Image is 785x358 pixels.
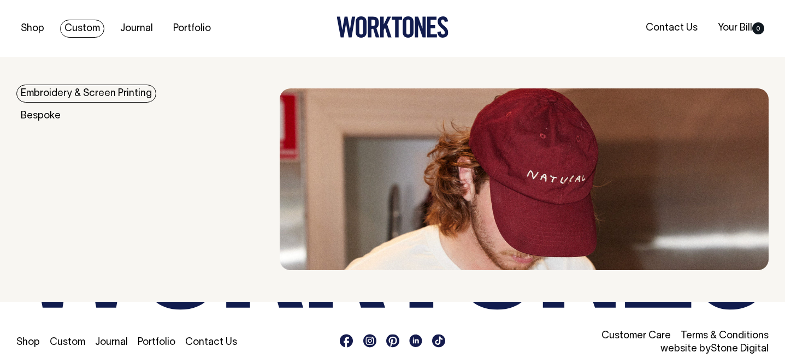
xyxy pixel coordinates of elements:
a: Customer Care [601,331,671,341]
a: Portfolio [169,20,215,38]
a: Contact Us [185,338,237,347]
a: Terms & Conditions [681,331,769,341]
a: Your Bill0 [713,19,769,37]
a: Custom [50,338,85,347]
a: Journal [95,338,128,347]
a: Shop [16,338,40,347]
a: Contact Us [641,19,702,37]
a: Portfolio [138,338,175,347]
a: Bespoke [16,107,65,125]
a: Stone Digital [711,344,769,354]
span: 0 [752,22,764,34]
li: website by [529,343,769,356]
img: embroidery & Screen Printing [280,88,769,270]
a: Embroidery & Screen Printing [16,85,156,103]
a: Custom [60,20,104,38]
a: Journal [116,20,157,38]
a: Shop [16,20,49,38]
